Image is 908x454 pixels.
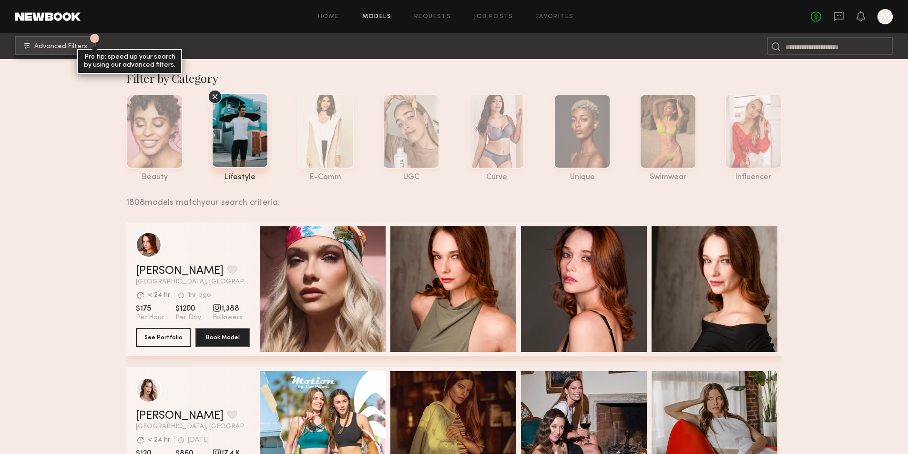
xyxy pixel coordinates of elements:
[136,279,250,285] span: [GEOGRAPHIC_DATA], [GEOGRAPHIC_DATA]
[195,328,250,347] button: Book Model
[877,9,893,24] a: M
[414,14,451,20] a: Requests
[136,265,224,277] a: [PERSON_NAME]
[148,437,170,444] div: < 24 hr
[136,304,164,313] span: $175
[536,14,574,20] a: Favorites
[188,292,211,299] div: 1hr ago
[136,328,191,347] button: See Portfolio
[126,71,782,86] div: Filter by Category
[297,173,354,182] div: e-comm
[383,173,439,182] div: UGC
[640,173,696,182] div: swimwear
[136,424,250,430] span: [GEOGRAPHIC_DATA], [GEOGRAPHIC_DATA]
[126,173,183,182] div: beauty
[136,410,224,422] a: [PERSON_NAME]
[34,43,87,50] span: Advanced Filters
[93,36,96,40] span: 1
[469,173,525,182] div: curve
[148,292,170,299] div: < 24 hr
[213,304,243,313] span: 1,388
[212,173,268,182] div: lifestyle
[175,304,201,313] span: $1200
[725,173,782,182] div: influencer
[188,437,209,444] div: [DATE]
[77,49,182,74] div: Pro tip: speed up your search by using our advanced filters.
[175,313,201,322] span: Per Day
[474,14,513,20] a: Job Posts
[213,313,243,322] span: Followers
[362,14,391,20] a: Models
[15,36,96,55] button: 1Advanced Filters
[136,313,164,322] span: Per Hour
[126,187,774,207] div: 1808 models match your search criteria:
[554,173,611,182] div: unique
[318,14,339,20] a: Home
